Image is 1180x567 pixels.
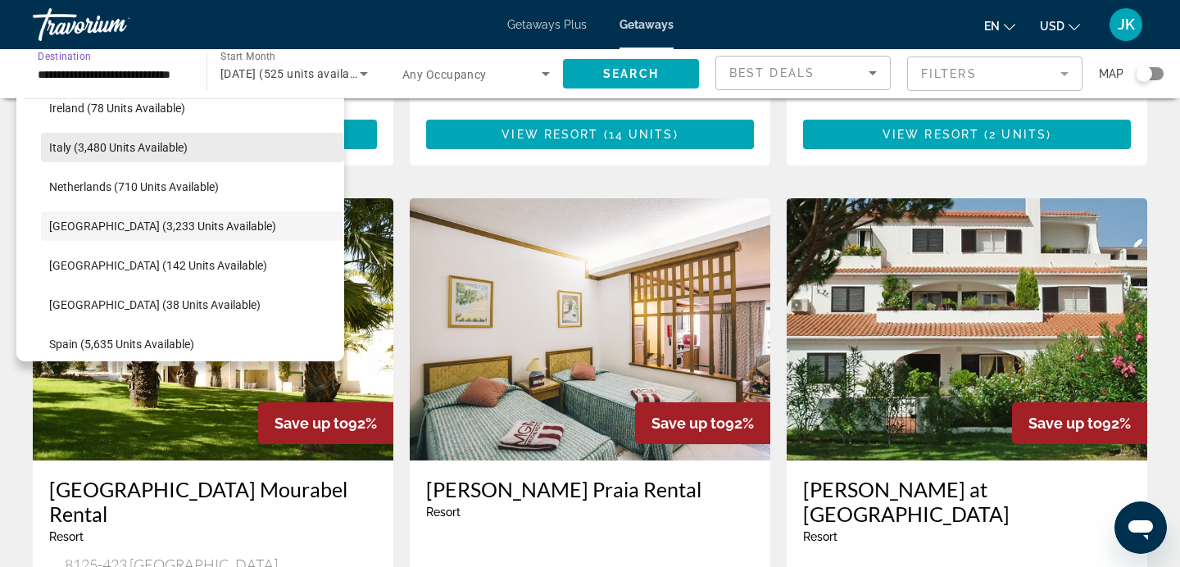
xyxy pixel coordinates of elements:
button: Change language [984,14,1015,38]
button: [GEOGRAPHIC_DATA] (38 units available) [41,290,344,320]
span: [DATE] (525 units available) [220,67,370,80]
img: RJ49I01X.jpg [410,198,770,460]
a: Getaways Plus [507,18,587,31]
span: Ireland (78 units available) [49,102,185,115]
span: Search [603,67,659,80]
button: View Resort(14 units) [426,120,754,149]
span: [GEOGRAPHIC_DATA] (38 units available) [49,298,261,311]
button: [GEOGRAPHIC_DATA] (3,233 units available) [41,211,344,241]
button: Italy (3,480 units available) [41,133,344,162]
span: Any Occupancy [402,68,487,81]
a: [GEOGRAPHIC_DATA] Mourabel Rental [49,477,377,526]
a: Getaways [619,18,674,31]
span: Destination [38,50,91,61]
a: [PERSON_NAME] at [GEOGRAPHIC_DATA] [803,477,1131,526]
iframe: Кнопка запуска окна обмена сообщениями [1114,501,1167,554]
span: Start Month [220,51,275,62]
span: Map [1099,62,1123,85]
span: Resort [803,530,837,543]
div: 92% [635,402,770,444]
button: User Menu [1105,7,1147,42]
img: 0332E01L.jpg [787,198,1147,460]
span: Resort [426,506,461,519]
span: JK [1118,16,1135,33]
button: Ireland (78 units available) [41,93,344,123]
button: Netherlands (710 units available) [41,172,344,202]
span: Resort [49,530,84,543]
mat-select: Sort by [729,63,877,83]
span: Spain (5,635 units available) [49,338,194,351]
span: View Resort [883,128,979,141]
button: Search [563,59,699,88]
span: ( ) [598,128,678,141]
span: Best Deals [729,66,815,79]
div: 92% [258,402,393,444]
span: [GEOGRAPHIC_DATA] (3,233 units available) [49,220,276,233]
span: Save up to [275,415,348,432]
button: View Resort(2 units) [803,120,1131,149]
span: ( ) [979,128,1051,141]
button: [GEOGRAPHIC_DATA] (142 units available) [41,251,344,280]
span: Save up to [1028,415,1102,432]
span: 2 units [989,128,1046,141]
a: Travorium [33,3,197,46]
span: Save up to [651,415,725,432]
button: Spain (5,635 units available) [41,329,344,359]
span: 14 units [609,128,674,141]
span: en [984,20,1000,33]
div: 92% [1012,402,1147,444]
span: USD [1040,20,1064,33]
button: Change currency [1040,14,1080,38]
span: Italy (3,480 units available) [49,141,188,154]
span: [GEOGRAPHIC_DATA] (142 units available) [49,259,267,272]
button: Filter [907,56,1082,92]
span: Netherlands (710 units available) [49,180,219,193]
span: View Resort [501,128,598,141]
a: [PERSON_NAME] Praia Rental [426,477,754,501]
